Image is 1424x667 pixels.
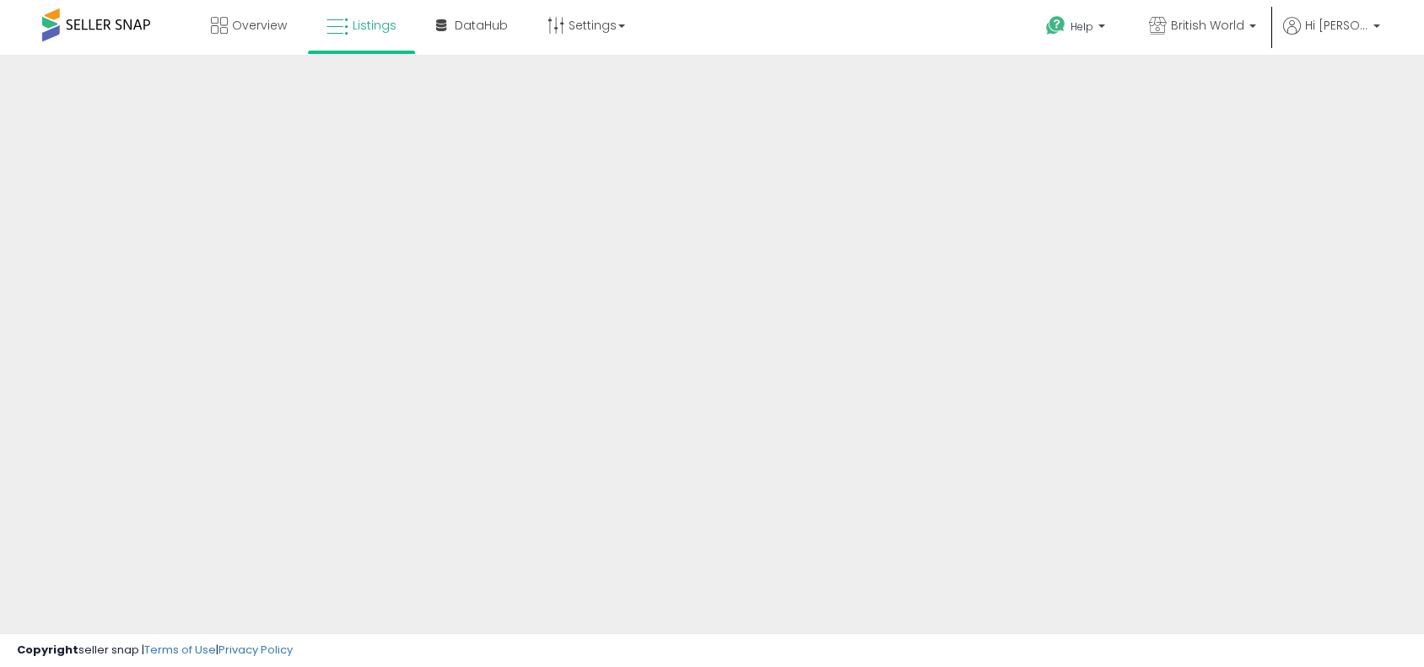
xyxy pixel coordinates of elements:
[1071,19,1093,34] span: Help
[1033,3,1122,55] a: Help
[218,642,293,658] a: Privacy Policy
[1283,17,1380,55] a: Hi [PERSON_NAME]
[353,17,396,34] span: Listings
[1045,15,1066,36] i: Get Help
[455,17,508,34] span: DataHub
[1171,17,1244,34] span: British World
[1305,17,1368,34] span: Hi [PERSON_NAME]
[232,17,287,34] span: Overview
[17,642,78,658] strong: Copyright
[144,642,216,658] a: Terms of Use
[17,643,293,659] div: seller snap | |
